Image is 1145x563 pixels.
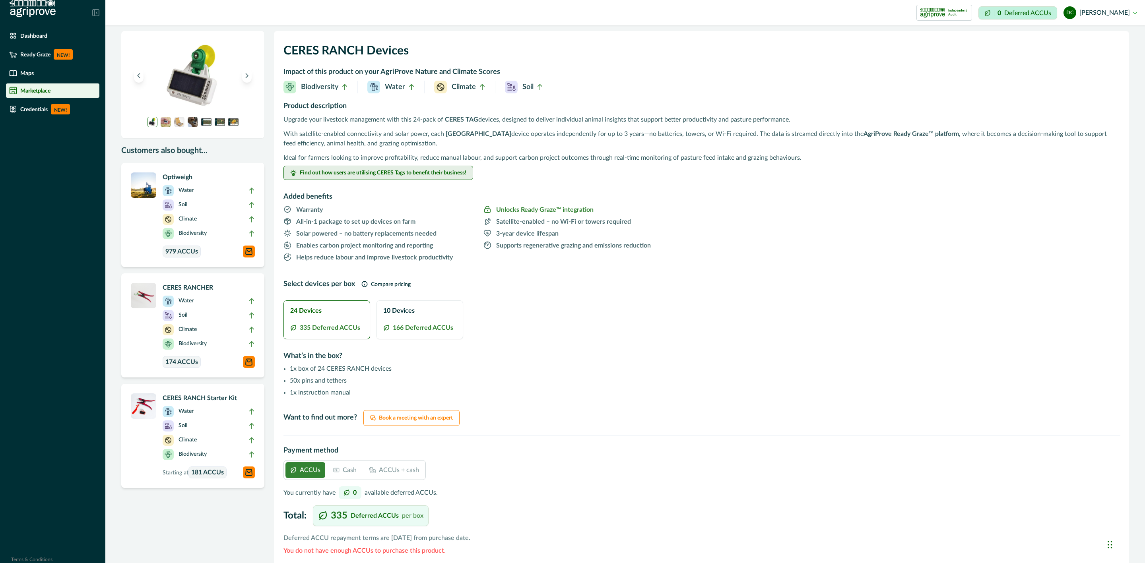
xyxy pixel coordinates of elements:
p: Soil [179,311,187,319]
p: Helps reduce labour and improve livestock productivity [296,253,453,262]
button: Find out how users are utilising CERES Tags to benefit their business! [283,166,473,180]
p: NEW! [54,49,73,60]
p: Independent Audit [948,9,968,17]
img: A CERES RANCHER APPLICATOR [131,283,156,308]
h2: Product description [283,101,1120,115]
button: Compare pricing [361,277,411,292]
h2: Added benefits [283,183,1120,205]
p: Biodiversity [179,229,207,238]
a: Maps [6,66,99,80]
p: Biodiversity [301,82,338,93]
p: Credentials [20,106,48,112]
p: Ready Graze [20,51,50,58]
p: Unlocks Ready Graze™ integration [496,205,594,215]
a: CredentialsNEW! [6,101,99,118]
p: Upgrade your livestock management with this 24-pack of devices, designed to deliver individual an... [283,115,1120,124]
p: Biodiversity [179,340,207,348]
p: 335 [331,509,347,523]
img: A screenshot of the Ready Graze application showing a 3D map of animal positions [201,117,212,127]
button: dylan cronje[PERSON_NAME] [1063,3,1137,22]
p: All-in-1 package to set up devices on farm [296,217,415,226]
p: 0 [998,10,1001,16]
p: Climate [452,82,476,93]
img: A single CERES RANCH device [131,172,156,198]
img: A box of CERES RANCH devices [174,117,184,127]
p: ACCUs + cash [379,465,419,475]
a: Terms & Conditions [11,557,52,562]
li: 50x pins and tethers [290,376,528,385]
p: Want to find out more? [283,412,357,423]
strong: [GEOGRAPHIC_DATA] [446,131,511,137]
p: Climate [179,436,197,444]
p: Deferred ACCU repayment terms are [DATE] from purchase date. [283,533,470,543]
p: Deferred ACCUs [1004,10,1051,16]
p: Customers also bought... [121,145,264,157]
h2: Payment method [283,446,1120,460]
strong: CERES TAG [445,116,478,123]
p: NEW! [51,104,70,114]
p: 3-year device lifespan [496,229,559,238]
img: A CERES RANCH applicator device [131,393,156,419]
a: Dashboard [6,29,99,43]
p: Water [179,186,194,195]
h2: What’s in the box? [283,339,1120,364]
span: 174 ACCUs [165,357,198,367]
label: Total: [283,509,307,523]
p: 0 [353,488,357,497]
button: Previous image [134,68,144,83]
img: A screenshot of the Ready Graze application showing a paddock layout [228,117,239,127]
p: Water [179,297,194,305]
p: Cash [343,465,357,475]
img: A single CERES RANCH device [147,117,157,127]
p: ACCUs [300,465,320,475]
h2: Impact of this product on your AgriProve Nature and Climate Scores [283,66,1120,81]
span: Deferred ACCUs [312,323,360,333]
p: Biodiversity [179,450,207,459]
p: per box [402,513,423,519]
button: Next image [242,68,252,83]
p: Satellite-enabled – no Wi-Fi or towers required [496,217,631,226]
p: Optiweigh [163,172,255,182]
img: A screenshot of the Ready Graze application showing a heatmap of grazing activity [215,117,225,127]
button: certification logoIndependent Audit [916,5,972,21]
p: Climate [179,325,197,334]
p: Supports regenerative grazing and emissions reduction [496,241,651,250]
span: 979 ACCUs [165,247,198,256]
h2: 10 Devices [383,307,456,315]
p: Warranty [296,205,323,215]
p: Maps [20,70,34,76]
p: Soil [179,201,187,209]
p: Soil [522,82,534,93]
p: Water [179,407,194,416]
p: Enables carbon project monitoring and reporting [296,241,433,250]
h1: CERES RANCH Devices [283,41,1120,66]
p: Solar powered – no battery replacements needed [296,229,437,238]
iframe: Chat Widget [1105,525,1145,563]
p: Climate [179,215,197,223]
span: 166 [393,323,404,333]
p: available deferred ACCUs. [365,488,438,497]
p: Marketplace [20,87,50,94]
span: Find out how users are utilising CERES Tags to benefit their business! [300,170,466,176]
span: 335 [300,323,311,333]
h2: 24 Devices [290,307,363,315]
a: Marketplace [6,83,99,98]
p: You currently have [283,488,336,497]
span: Deferred ACCUs [405,323,453,333]
h2: Select devices per box [283,280,355,289]
span: 181 ACCUs [191,468,224,477]
p: CERES RANCHER [163,283,255,292]
img: certification logo [920,6,945,19]
p: CERES RANCH Starter Kit [163,393,255,403]
a: Ready GrazeNEW! [6,46,99,63]
strong: AgriProve Ready Graze™ platform [864,131,959,137]
li: 1x instruction manual [290,388,528,397]
img: A hand holding a CERES RANCH device [161,117,171,127]
img: A single CERES RANCH device [131,41,255,110]
li: 1x box of 24 CERES RANCH devices [290,364,528,373]
p: Ideal for farmers looking to improve profitability, reduce manual labour, and support carbon proj... [283,153,1120,163]
p: With satellite-enabled connectivity and solar power, each device operates independently for up to... [283,129,1120,148]
button: Book a meeting with an expert [363,410,460,426]
p: Starting at [163,466,227,478]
